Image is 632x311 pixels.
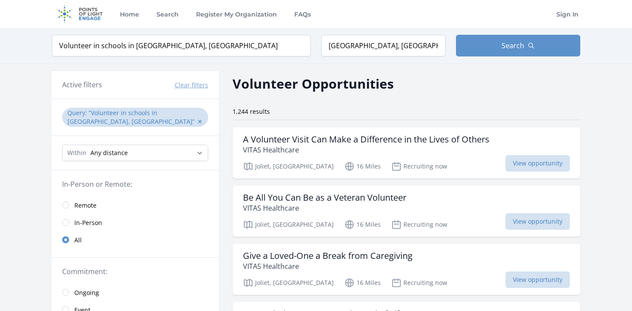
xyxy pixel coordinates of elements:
[456,35,580,56] button: Search
[506,155,570,172] span: View opportunity
[233,107,270,116] span: 1,244 results
[391,278,447,288] p: Recruiting now
[233,185,580,237] a: Be All You Can Be as a Veteran Volunteer VITAS Healthcare Joliet, [GEOGRAPHIC_DATA] 16 Miles Recr...
[391,161,447,172] p: Recruiting now
[52,231,219,248] a: All
[321,35,446,56] input: Location
[62,145,208,161] select: Search Radius
[243,219,334,230] p: Joliet, [GEOGRAPHIC_DATA]
[243,203,406,213] p: VITAS Healthcare
[506,213,570,230] span: View opportunity
[243,251,412,261] h3: Give a Loved-One a Break from Caregiving
[344,219,381,230] p: 16 Miles
[52,214,219,231] a: In-Person
[243,192,406,203] h3: Be All You Can Be as a Veteran Volunteer
[62,266,208,277] legend: Commitment:
[74,218,102,227] span: In-Person
[52,196,219,214] a: Remote
[233,127,580,179] a: A Volunteer Visit Can Make a Difference in the Lives of Others VITAS Healthcare Joliet, [GEOGRAPH...
[391,219,447,230] p: Recruiting now
[233,74,394,93] h2: Volunteer Opportunities
[67,109,195,126] q: Volunteer in schools in [GEOGRAPHIC_DATA], [GEOGRAPHIC_DATA]
[243,261,412,271] p: VITAS Healthcare
[344,278,381,288] p: 16 Miles
[62,179,208,189] legend: In-Person or Remote:
[506,271,570,288] span: View opportunity
[243,145,489,155] p: VITAS Healthcare
[243,278,334,288] p: Joliet, [GEOGRAPHIC_DATA]
[52,284,219,301] a: Ongoing
[243,134,489,145] h3: A Volunteer Visit Can Make a Difference in the Lives of Others
[243,161,334,172] p: Joliet, [GEOGRAPHIC_DATA]
[175,81,208,89] button: Clear filters
[233,244,580,295] a: Give a Loved-One a Break from Caregiving VITAS Healthcare Joliet, [GEOGRAPHIC_DATA] 16 Miles Recr...
[344,161,381,172] p: 16 Miles
[502,40,524,51] span: Search
[52,35,311,56] input: Keyword
[74,201,96,210] span: Remote
[74,236,82,245] span: All
[74,288,99,297] span: Ongoing
[62,79,102,90] h3: Active filters
[67,109,89,117] span: Query :
[197,117,203,126] button: ✕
